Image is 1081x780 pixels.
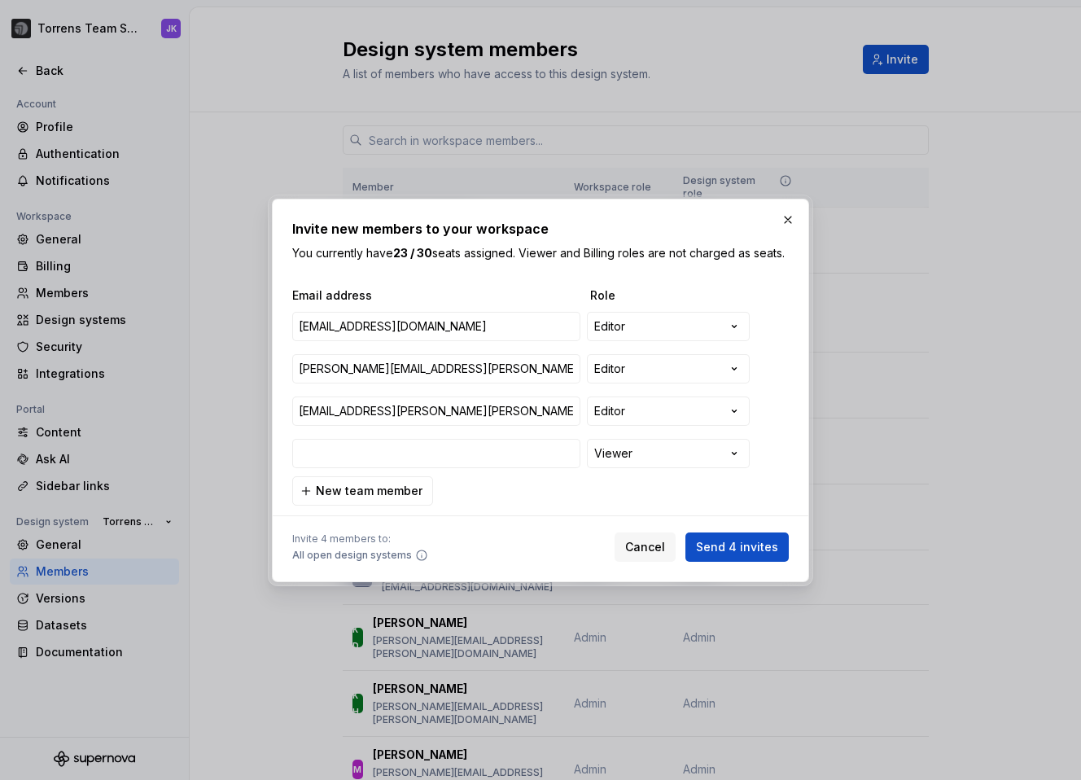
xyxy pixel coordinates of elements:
p: You currently have seats assigned. Viewer and Billing roles are not charged as seats. [292,245,789,261]
span: Email address [292,287,584,304]
span: Invite 4 members to: [292,532,428,546]
h2: Invite new members to your workspace [292,219,789,239]
b: 23 / 30 [393,246,432,260]
span: Role [590,287,753,304]
button: New team member [292,476,433,506]
span: Send 4 invites [696,539,778,555]
button: Cancel [615,532,676,562]
button: Send 4 invites [685,532,789,562]
span: All open design systems [292,549,412,562]
span: New team member [316,483,422,499]
span: Cancel [625,539,665,555]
